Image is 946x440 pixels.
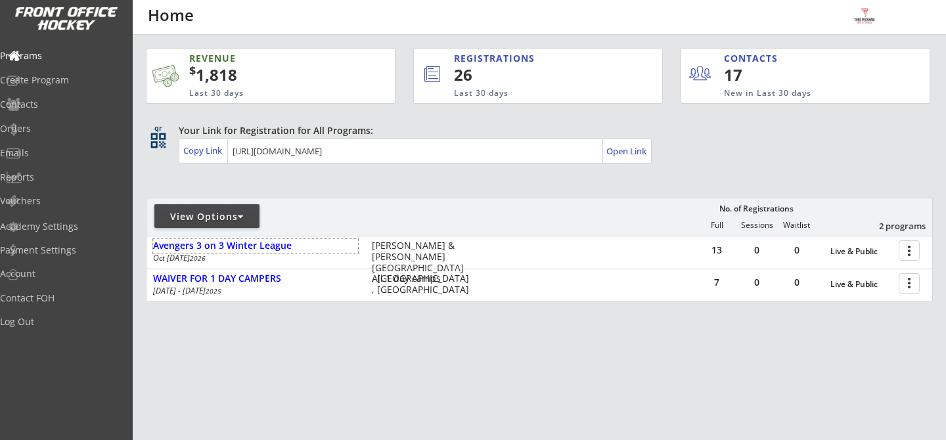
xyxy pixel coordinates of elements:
[190,253,206,263] em: 2026
[737,246,777,255] div: 0
[454,88,608,99] div: Last 30 days
[830,247,892,256] div: Live & Public
[606,142,648,160] a: Open Link
[857,220,926,232] div: 2 programs
[153,273,358,284] div: WAIVER FOR 1 DAY CAMPERS
[372,273,475,296] div: All 1 day camps , [GEOGRAPHIC_DATA]
[153,254,354,262] div: Oct [DATE]
[179,124,892,137] div: Your Link for Registration for All Programs:
[737,221,777,230] div: Sessions
[777,278,817,287] div: 0
[454,52,604,65] div: REGISTRATIONS
[899,240,920,261] button: more_vert
[830,280,892,289] div: Live & Public
[153,240,358,252] div: Avengers 3 on 3 Winter League
[724,64,805,86] div: 17
[153,287,354,295] div: [DATE] - [DATE]
[154,210,259,223] div: View Options
[737,278,777,287] div: 0
[189,62,196,78] sup: $
[697,278,736,287] div: 7
[606,146,648,157] div: Open Link
[777,221,816,230] div: Waitlist
[148,131,168,150] button: qr_code
[454,64,618,86] div: 26
[189,88,334,99] div: Last 30 days
[724,52,784,65] div: CONTACTS
[697,246,736,255] div: 13
[715,204,797,213] div: No. of Registrations
[724,88,868,99] div: New in Last 30 days
[899,273,920,294] button: more_vert
[183,144,225,156] div: Copy Link
[189,64,353,86] div: 1,818
[206,286,221,296] em: 2025
[372,240,475,284] div: [PERSON_NAME] & [PERSON_NAME][GEOGRAPHIC_DATA] , [GEOGRAPHIC_DATA]
[189,52,334,65] div: REVENUE
[777,246,817,255] div: 0
[697,221,736,230] div: Full
[150,124,166,133] div: qr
